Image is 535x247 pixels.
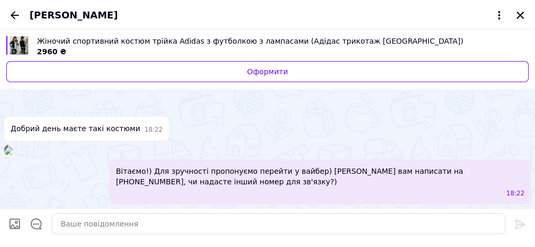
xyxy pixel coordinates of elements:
[30,8,118,22] span: [PERSON_NAME]
[4,146,13,155] img: ae1aaa6c-5cd8-4097-a31b-91a2400705c2_w500_h500
[37,36,520,46] span: Жіночий спортивний костюм трійка Adidas з футболкою з лампасами (Адідас трикотаж [GEOGRAPHIC_DATA])
[6,61,529,82] a: Оформити
[9,36,28,55] img: 6555223610_w640_h640_zhenskij-sportivnyj-kostyum.jpg
[145,125,163,134] span: 18:22 12.08.2025
[514,9,527,22] button: Закрити
[30,8,505,22] button: [PERSON_NAME]
[8,9,21,22] button: Назад
[30,217,43,231] button: Відкрити шаблони відповідей
[11,123,140,134] span: Добрий день маєте такі костюми
[6,36,529,57] a: Переглянути товар
[506,189,524,198] span: 18:22 12.08.2025
[116,166,524,187] span: Вітаємо!) Для зручності пропонуємо перейти у вайбер) [PERSON_NAME] вам написати на [PHONE_NUMBER]...
[37,47,66,56] span: 2960 ₴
